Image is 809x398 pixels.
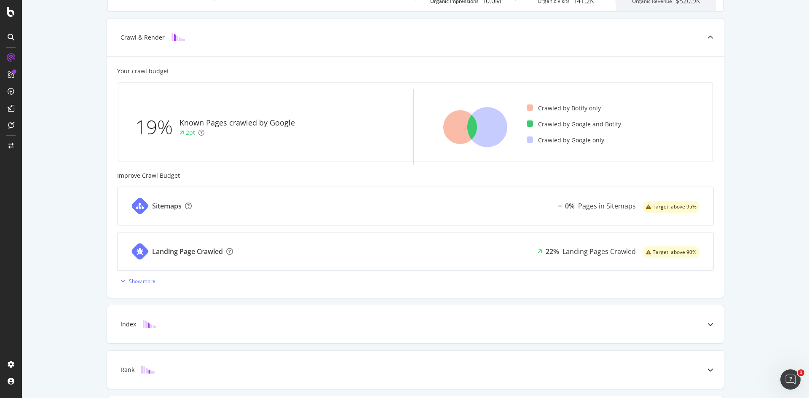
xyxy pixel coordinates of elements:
[527,136,604,144] div: Crawled by Google only
[643,246,700,258] div: warning label
[527,120,621,128] div: Crawled by Google and Botify
[117,187,714,225] a: SitemapsEqual0%Pages in Sitemapswarning label
[135,113,179,141] div: 19%
[563,247,636,256] div: Landing Pages Crawled
[186,128,195,137] div: 2pt
[527,104,601,112] div: Crawled by Botify only
[565,201,575,211] div: 0%
[546,247,559,256] div: 22%
[117,232,714,271] a: Landing Page Crawled22%Landing Pages Crawledwarning label
[117,171,714,180] div: Improve Crawl Budget
[117,67,169,75] div: Your crawl budget
[121,320,136,329] div: Index
[643,201,700,213] div: warning label
[653,250,696,255] span: Target: above 90%
[578,201,636,211] div: Pages in Sitemaps
[152,247,223,256] div: Landing Page Crawled
[798,369,804,376] span: 1
[653,204,696,209] span: Target: above 95%
[179,118,295,128] div: Known Pages crawled by Google
[143,320,156,328] img: block-icon
[171,33,185,41] img: block-icon
[117,274,155,288] button: Show more
[558,205,562,207] img: Equal
[129,278,155,285] div: Show more
[141,366,155,374] img: block-icon
[121,366,134,374] div: Rank
[152,201,182,211] div: Sitemaps
[121,33,165,42] div: Crawl & Render
[780,369,801,390] iframe: Intercom live chat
